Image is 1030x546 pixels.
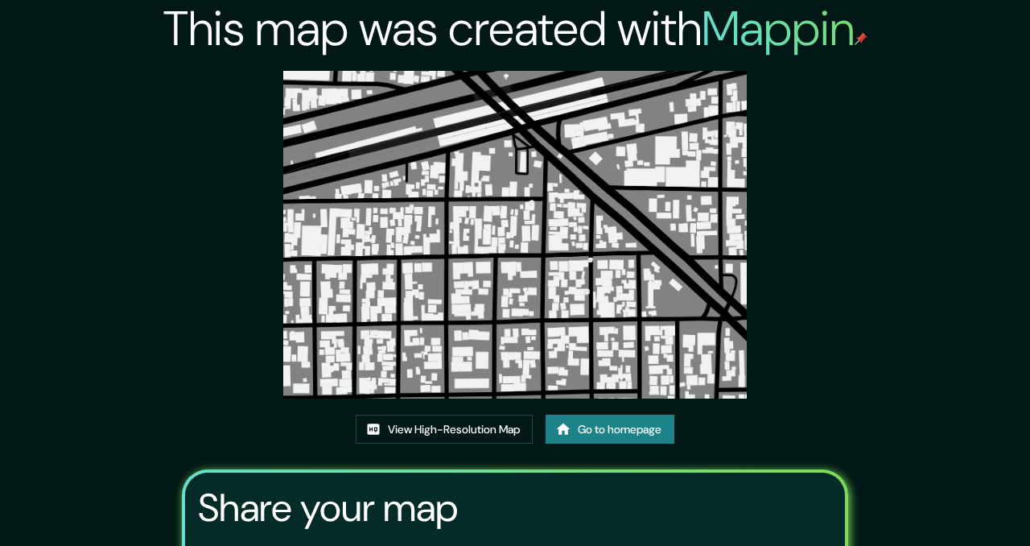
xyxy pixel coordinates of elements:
h3: Share your map [198,486,458,531]
img: mappin-pin [855,32,867,45]
img: created-map [283,71,746,399]
a: View High-Resolution Map [356,415,533,445]
iframe: Help widget launcher [887,483,1012,528]
a: Go to homepage [546,415,674,445]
